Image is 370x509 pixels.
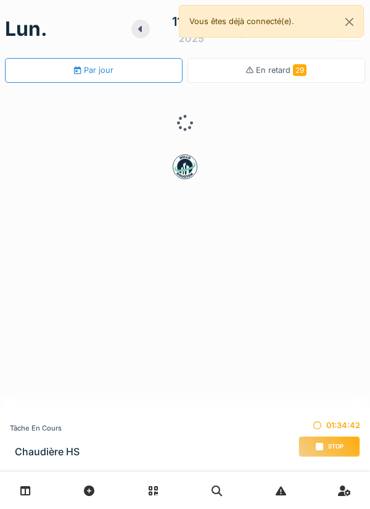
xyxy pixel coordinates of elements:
[293,64,306,76] span: 29
[298,419,360,431] div: 01:34:42
[179,5,364,38] div: Vous êtes déjà connecté(e).
[5,17,47,41] h1: lun.
[74,64,113,76] div: Par jour
[328,442,343,451] span: Stop
[15,446,80,458] h3: Chaudière HS
[256,65,306,75] span: En retard
[10,423,80,434] div: Tâche en cours
[172,12,211,31] div: 11 août
[335,6,363,38] button: Close
[173,154,197,179] img: badge-BVDL4wpA.svg
[179,31,204,46] div: 2025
